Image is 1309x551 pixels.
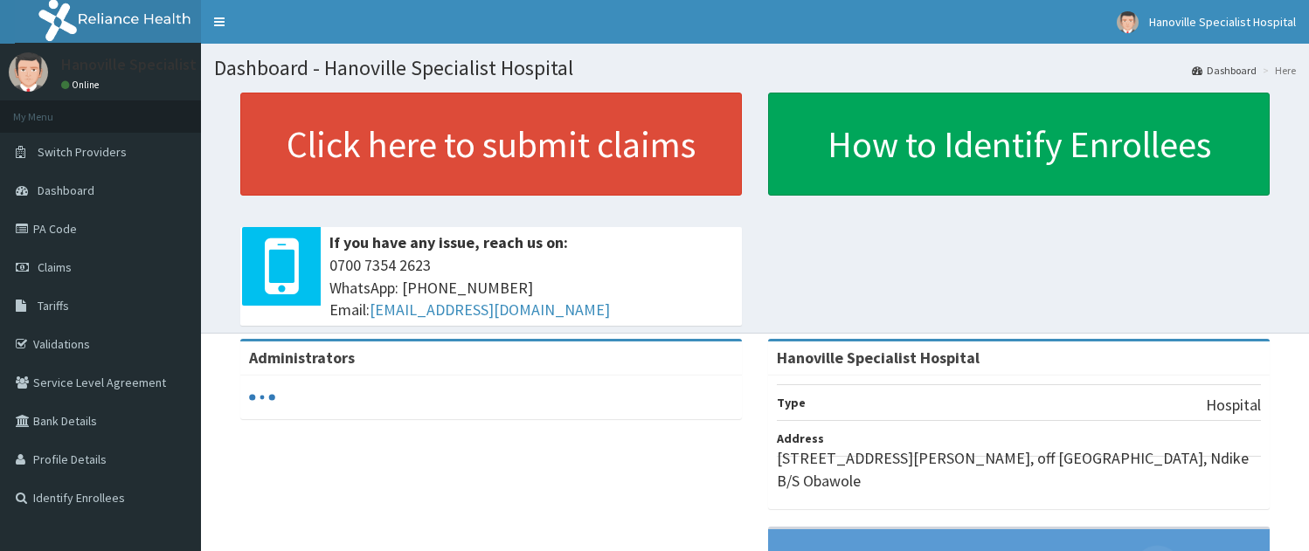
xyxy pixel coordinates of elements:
p: Hospital [1206,394,1261,417]
h1: Dashboard - Hanoville Specialist Hospital [214,57,1296,79]
svg: audio-loading [249,384,275,410]
img: User Image [9,52,48,92]
a: [EMAIL_ADDRESS][DOMAIN_NAME] [370,300,610,320]
span: Tariffs [38,298,69,313]
span: Dashboard [38,183,94,198]
span: 0700 7354 2623 WhatsApp: [PHONE_NUMBER] Email: [329,254,733,321]
strong: Hanoville Specialist Hospital [777,348,980,368]
a: Dashboard [1192,63,1257,78]
img: User Image [1117,11,1139,33]
p: [STREET_ADDRESS][PERSON_NAME], off [GEOGRAPHIC_DATA], Ndike B/S Obawole [777,447,1261,492]
b: If you have any issue, reach us on: [329,232,568,252]
span: Switch Providers [38,144,127,160]
a: Click here to submit claims [240,93,742,196]
a: Online [61,79,103,91]
p: Hanoville Specialist Hospital [61,57,258,72]
span: Claims [38,259,72,275]
b: Type [777,395,806,410]
b: Administrators [249,348,355,368]
a: How to Identify Enrollees [768,93,1270,196]
li: Here [1258,63,1296,78]
b: Address [777,430,824,446]
span: Hanoville Specialist Hospital [1149,14,1296,30]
